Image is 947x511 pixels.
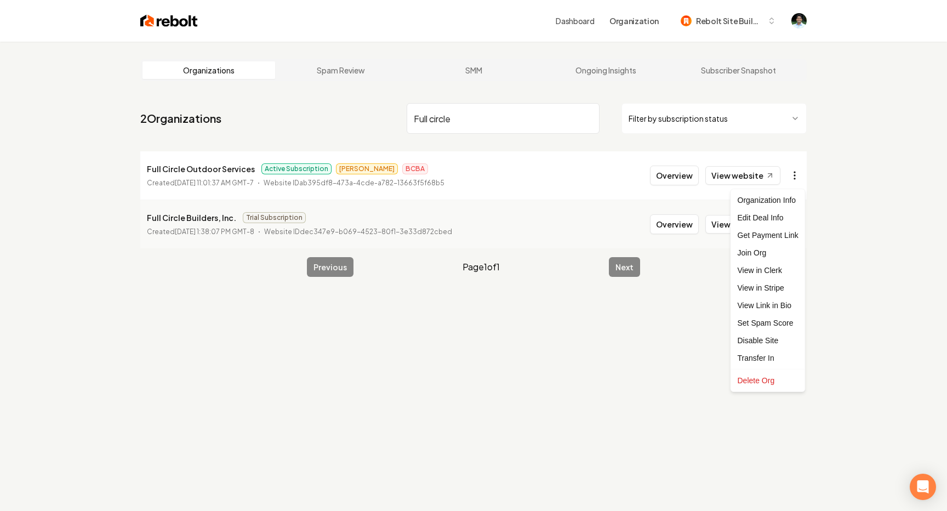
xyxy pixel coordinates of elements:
[733,244,803,262] div: Join Org
[733,332,803,349] div: Disable Site
[733,209,803,226] div: Edit Deal Info
[733,262,803,279] a: View in Clerk
[733,372,803,389] div: Delete Org
[733,349,803,367] div: Transfer In
[733,191,803,209] div: Organization Info
[733,297,803,314] a: View Link in Bio
[733,226,803,244] div: Get Payment Link
[733,279,803,297] a: View in Stripe
[733,314,803,332] div: Set Spam Score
